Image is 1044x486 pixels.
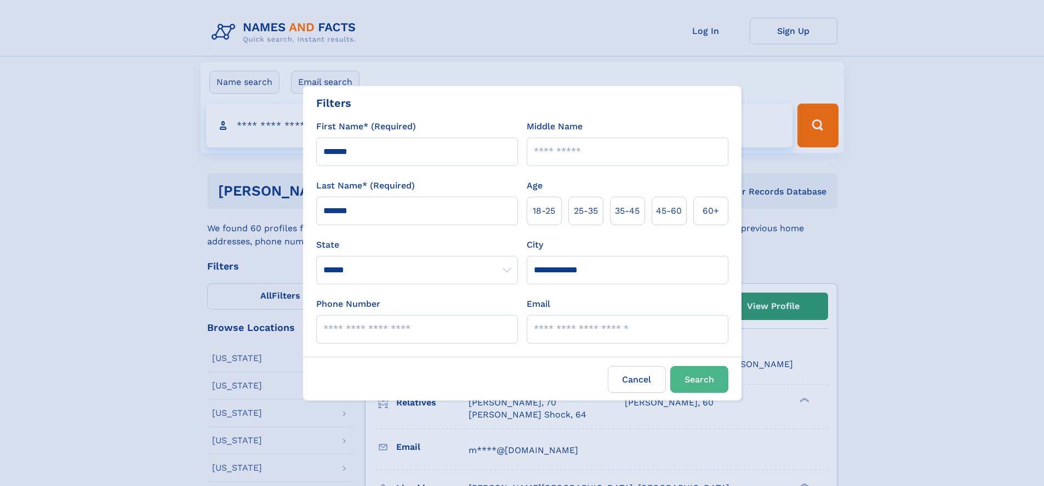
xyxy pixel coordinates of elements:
[316,298,380,311] label: Phone Number
[703,204,719,218] span: 60+
[527,120,583,133] label: Middle Name
[615,204,640,218] span: 35‑45
[316,95,351,111] div: Filters
[670,366,728,393] button: Search
[533,204,555,218] span: 18‑25
[527,238,543,251] label: City
[316,120,416,133] label: First Name* (Required)
[316,179,415,192] label: Last Name* (Required)
[574,204,598,218] span: 25‑35
[527,179,543,192] label: Age
[527,298,550,311] label: Email
[316,238,518,251] label: State
[656,204,682,218] span: 45‑60
[608,366,666,393] label: Cancel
